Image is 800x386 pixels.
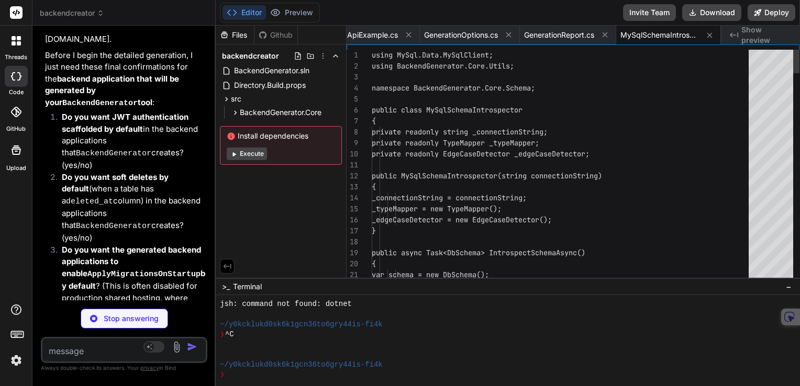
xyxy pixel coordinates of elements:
[372,127,548,137] span: private readonly string _connectionString;
[45,74,181,107] strong: backend application that will be generated by your tool
[76,222,151,231] code: BackendGenerator
[786,281,792,292] span: −
[222,51,279,61] span: backendcreator
[372,171,564,180] span: public MySqlSchemaIntrospector(string connecti
[372,116,376,126] span: {
[347,138,358,149] div: 9
[347,83,358,94] div: 4
[45,50,205,110] p: Before I begin the detailed generation, I just need these final confirmations for the :
[225,330,234,339] span: ^C
[347,181,358,192] div: 13
[227,131,335,141] span: Install dependencies
[216,30,254,40] div: Files
[240,107,321,118] span: BackendGenerator.Core
[347,160,358,171] div: 11
[171,341,183,353] img: attachment
[220,360,383,370] span: ~/y0kcklukd0sk6k1gcn36to6gry44is-fi4k
[223,5,266,20] button: Editor
[784,278,794,295] button: −
[372,215,548,224] span: _edgeCaseDetector = new EdgeCaseDetector()
[347,30,398,40] span: ApiExample.cs
[62,99,138,108] code: BackendGenerator
[66,197,113,206] code: deleted_at
[372,138,539,147] span: private readonly TypeMapper _typeMapper;
[372,226,376,235] span: }
[372,248,564,257] span: public async Task<DbSchema> IntrospectSchemaAs
[40,8,104,18] span: backendcreator
[227,147,267,160] button: Execute
[231,94,241,104] span: src
[623,4,676,21] button: Invite Team
[682,4,741,21] button: Download
[62,245,205,291] strong: Do you want the generated backend applications to enable by default
[140,365,159,371] span: privacy
[347,192,358,203] div: 14
[87,270,201,279] code: ApplyMigrationsOnStartup
[372,204,502,213] span: _typeMapper = new TypeMapper();
[233,79,307,92] span: Directory.Build.props
[372,193,527,202] span: _connectionString = connectionString;
[372,270,489,279] span: var schema = new DbSchema();
[347,203,358,214] div: 15
[266,5,317,20] button: Preview
[548,215,552,224] span: ;
[6,164,26,173] label: Upload
[564,248,585,257] span: ync()
[564,171,602,180] span: onString)
[222,281,230,292] span: >_
[347,61,358,72] div: 2
[53,172,205,244] li: (when a table has a column) in the backend applications that creates? (yes/no)
[347,225,358,236] div: 17
[372,50,493,60] span: using MySql.Data.MySqlClient;
[372,83,535,93] span: namespace BackendGenerator.Core.Schema;
[7,351,25,369] img: settings
[372,105,523,115] span: public class MySqlSchemaIntrospector
[6,124,26,133] label: GitHub
[347,269,358,280] div: 21
[620,30,699,40] span: MySqlSchemaIntrospector.cs
[347,171,358,181] div: 12
[347,149,358,160] div: 10
[347,116,358,127] div: 7
[53,111,205,172] li: in the backend applications that creates? (yes/no)
[372,149,564,158] span: private readonly EdgeCaseDetector _edgeCaseDet
[233,281,262,292] span: Terminal
[347,236,358,247] div: 18
[524,30,594,40] span: GenerationReport.cs
[41,363,207,373] p: Always double-check its answers. Your in Bind
[347,105,358,116] div: 6
[220,320,383,330] span: ~/y0kcklukd0sk6k1gcn36to6gry44is-fi4k
[347,72,358,83] div: 3
[372,259,376,268] span: {
[372,61,514,71] span: using BackendGenerator.Core.Utils;
[347,214,358,225] div: 16
[564,149,590,158] span: ector;
[254,30,297,40] div: Github
[220,299,352,309] span: jsh: command not found: dotnet
[220,370,225,380] span: ❯
[748,4,795,21] button: Deploy
[104,313,159,324] p: Stop answering
[347,247,358,258] div: 19
[347,258,358,269] div: 20
[233,64,310,77] span: BackendGenerator.sln
[53,244,205,328] li: ? (This is often disabled for production shared hosting, where migrations are applied manually.) ...
[5,53,27,62] label: threads
[9,88,24,97] label: code
[347,50,358,61] div: 1
[220,330,225,339] span: ❯
[347,94,358,105] div: 5
[372,182,376,191] span: {
[187,342,197,352] img: icon
[424,30,498,40] span: GenerationOptions.cs
[347,127,358,138] div: 8
[741,25,792,46] span: Show preview
[62,112,188,134] strong: Do you want JWT authentication scaffolded by default
[62,172,169,194] strong: Do you want soft deletes by default
[76,149,151,158] code: BackendGenerator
